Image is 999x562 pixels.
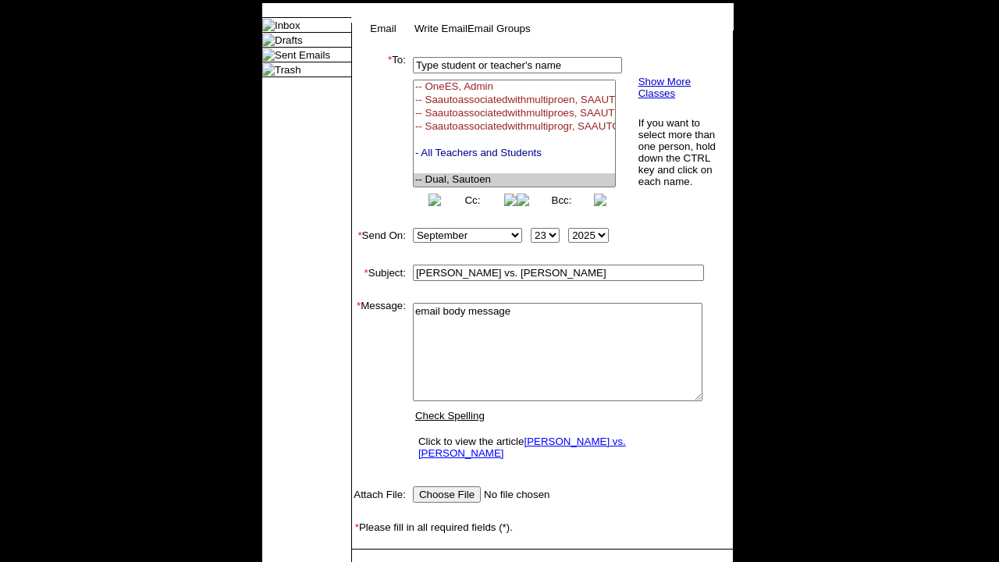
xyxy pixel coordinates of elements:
[638,76,691,99] a: Show More Classes
[406,128,410,136] img: spacer.gif
[468,23,531,34] a: Email Groups
[352,225,406,246] td: Send On:
[352,209,368,225] img: spacer.gif
[414,120,615,133] option: -- Saautoassociatedwithmultiprogr, SAAUTOASSOCIATEDWITHMULTIPROGRAMCLA
[517,194,529,206] img: button_left.png
[414,80,615,94] option: -- OneES, Admin
[262,34,275,46] img: folder_icon.gif
[352,549,353,550] img: spacer.gif
[352,506,368,521] img: spacer.gif
[638,116,720,188] td: If you want to select more than one person, hold down the CTRL key and click on each name.
[552,194,572,206] a: Bcc:
[428,194,441,206] img: button_left.png
[275,64,301,76] a: Trash
[504,194,517,206] img: button_right.png
[414,147,615,160] option: - All Teachers and Students
[370,23,396,34] a: Email
[464,194,480,206] a: Cc:
[414,107,615,120] option: -- Saautoassociatedwithmultiproes, SAAUTOASSOCIATEDWITHMULTIPROGRAMES
[262,48,275,61] img: folder_icon.gif
[352,468,368,483] img: spacer.gif
[352,284,368,300] img: spacer.gif
[275,49,330,61] a: Sent Emails
[352,261,406,284] td: Subject:
[352,533,368,549] img: spacer.gif
[418,436,626,459] a: [PERSON_NAME] vs. [PERSON_NAME]
[262,19,275,31] img: folder_icon.gif
[414,432,701,463] td: Click to view the article
[414,94,615,107] option: -- Saautoassociatedwithmultiproen, SAAUTOASSOCIATEDWITHMULTIPROGRAMEN
[352,54,406,209] td: To:
[594,194,606,206] img: button_right.png
[275,20,300,31] a: Inbox
[352,550,364,561] img: spacer.gif
[275,34,303,46] a: Drafts
[352,521,733,533] td: Please fill in all required fields (*).
[414,23,468,34] a: Write Email
[262,63,275,76] img: folder_icon.gif
[352,300,406,468] td: Message:
[352,483,406,506] td: Attach File:
[415,410,485,421] a: Check Spelling
[352,246,368,261] img: spacer.gif
[414,173,615,187] option: -- Dual, Sautoen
